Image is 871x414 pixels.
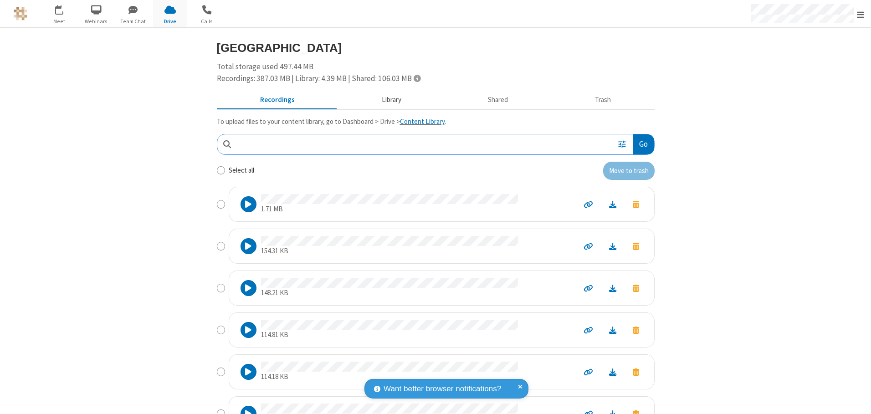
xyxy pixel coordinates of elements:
[414,74,420,82] span: Totals displayed include files that have been moved to the trash.
[601,241,625,251] a: Download file
[229,165,254,176] label: Select all
[261,288,518,298] p: 148.21 KB
[190,17,224,26] span: Calls
[400,117,445,126] a: Content Library
[625,282,647,294] button: Move to trash
[625,198,647,210] button: Move to trash
[603,162,655,180] button: Move to trash
[261,246,518,256] p: 154.31 KB
[42,17,77,26] span: Meet
[625,240,647,252] button: Move to trash
[384,383,501,395] span: Want better browser notifications?
[601,325,625,335] a: Download file
[217,61,655,84] div: Total storage used 497.44 MB
[217,92,338,109] button: Recorded meetings
[261,204,518,215] p: 1.71 MB
[116,17,150,26] span: Team Chat
[217,41,655,54] h3: [GEOGRAPHIC_DATA]
[445,92,552,109] button: Shared during meetings
[261,330,518,340] p: 114.81 KB
[217,117,655,127] p: To upload files to your content library, go to Dashboard > Drive > .
[338,92,445,109] button: Content library
[552,92,655,109] button: Trash
[79,17,113,26] span: Webinars
[601,283,625,293] a: Download file
[601,367,625,377] a: Download file
[625,366,647,378] button: Move to trash
[217,73,655,85] div: Recordings: 387.03 MB | Library: 4.39 MB | Shared: 106.03 MB
[601,199,625,210] a: Download file
[625,324,647,336] button: Move to trash
[153,17,187,26] span: Drive
[261,372,518,382] p: 114.18 KB
[14,7,27,20] img: QA Selenium DO NOT DELETE OR CHANGE
[633,134,654,155] button: Go
[61,5,67,12] div: 1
